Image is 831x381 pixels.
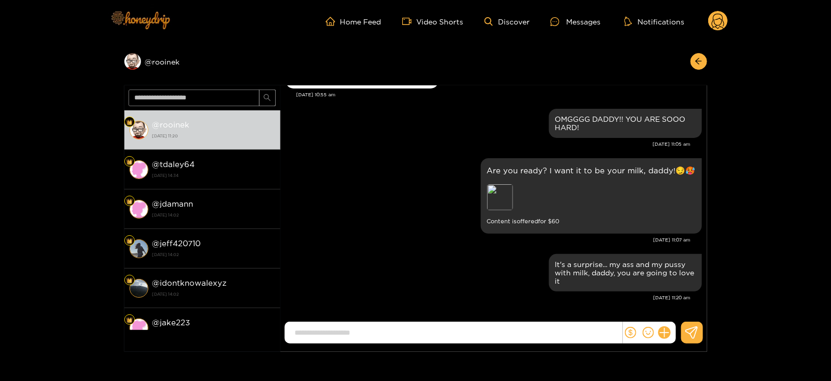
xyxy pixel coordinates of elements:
[130,279,148,298] img: conversation
[152,199,194,208] strong: @ jdamann
[549,109,702,138] div: Sep. 16, 11:05 am
[326,17,340,26] span: home
[402,17,417,26] span: video-camera
[487,215,696,227] small: Content is offered for $ 60
[623,325,638,340] button: dollar
[152,289,275,299] strong: [DATE] 14:02
[555,260,696,285] div: It's a surprise... my ass and my pussy with milk, daddy, you are going to love it
[152,120,190,129] strong: @ rooinek
[481,158,702,234] div: Sep. 16, 11:07 am
[126,119,133,125] img: Fan Level
[130,319,148,337] img: conversation
[286,236,691,244] div: [DATE] 11:07 am
[152,329,275,338] strong: [DATE] 14:02
[555,115,696,132] div: OMGGGG DADDY!! YOU ARE SOOO HARD!
[551,16,600,28] div: Messages
[286,141,691,148] div: [DATE] 11:05 am
[621,16,687,27] button: Notifications
[130,121,148,139] img: conversation
[263,94,271,103] span: search
[695,57,702,66] span: arrow-left
[152,171,275,180] strong: [DATE] 14:34
[549,254,702,291] div: Sep. 16, 11:20 am
[130,239,148,258] img: conversation
[130,200,148,219] img: conversation
[484,17,530,26] a: Discover
[126,198,133,205] img: Fan Level
[643,327,654,338] span: smile
[124,53,280,70] div: @rooinek
[152,131,275,141] strong: [DATE] 11:20
[286,294,691,301] div: [DATE] 11:20 am
[152,250,275,259] strong: [DATE] 14:02
[152,160,195,169] strong: @ tdaley64
[126,317,133,323] img: Fan Level
[326,17,381,26] a: Home Feed
[126,238,133,244] img: Fan Level
[152,239,201,248] strong: @ jeff420710
[402,17,464,26] a: Video Shorts
[126,159,133,165] img: Fan Level
[487,164,696,176] p: Are you ready? I want it to be your milk, daddy!😏🥵
[625,327,636,338] span: dollar
[130,160,148,179] img: conversation
[152,318,190,327] strong: @ jake223
[152,210,275,220] strong: [DATE] 14:02
[297,91,702,98] div: [DATE] 10:55 am
[259,90,276,106] button: search
[152,278,227,287] strong: @ idontknowalexyz
[126,277,133,284] img: Fan Level
[691,53,707,70] button: arrow-left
